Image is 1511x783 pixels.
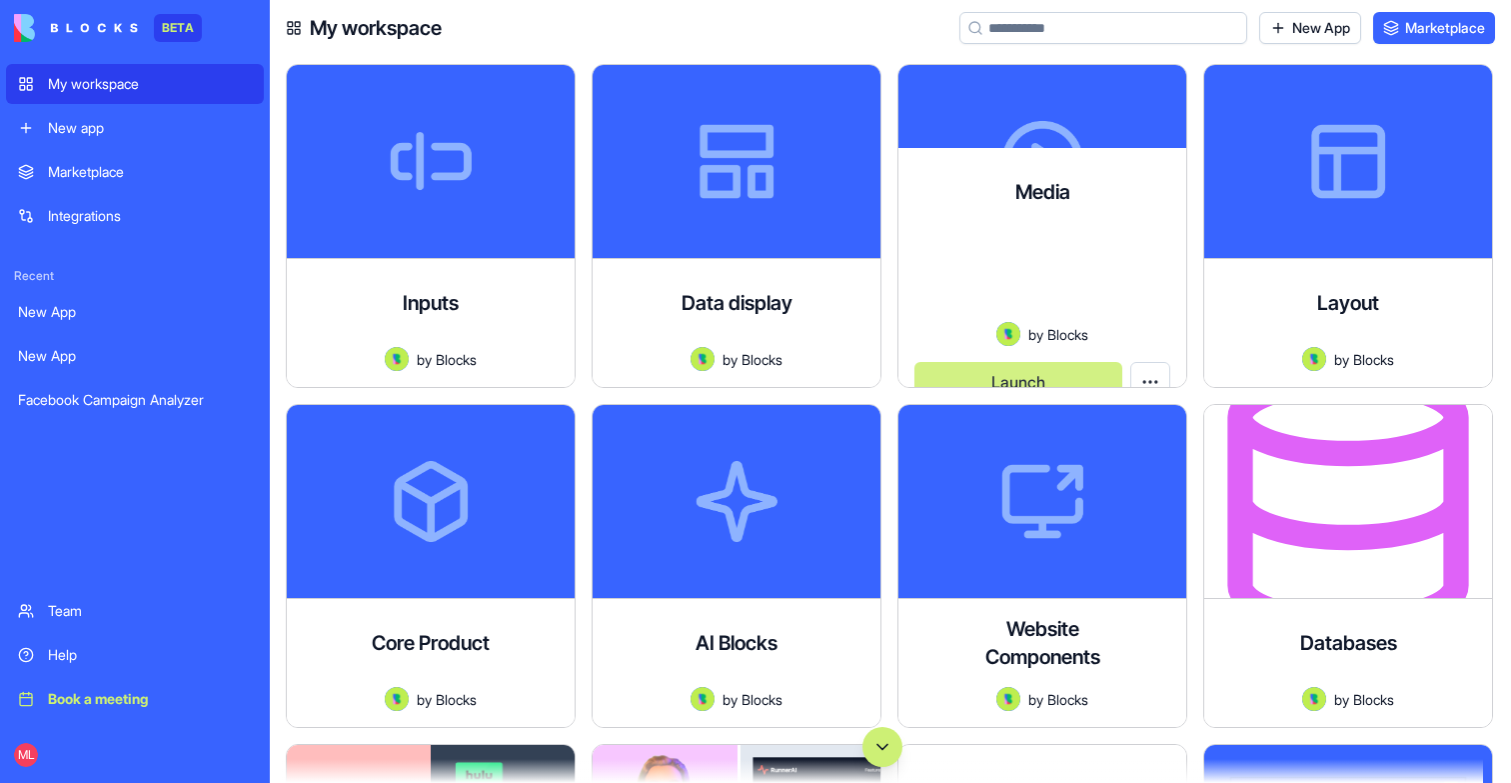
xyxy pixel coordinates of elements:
img: Avatar [385,687,409,711]
span: by [1334,349,1349,370]
div: Book a meeting [48,689,252,709]
h4: Inputs [403,289,459,317]
a: New App [6,336,264,376]
span: by [417,349,432,370]
span: Blocks [742,349,782,370]
div: Marketplace [48,162,252,182]
div: New app [48,118,252,138]
h4: Website Components [962,615,1122,671]
span: Blocks [742,689,782,710]
img: Avatar [1302,347,1326,371]
div: BETA [154,14,202,42]
button: Scroll to bottom [862,727,902,767]
img: Avatar [996,322,1020,346]
span: by [723,689,738,710]
span: Blocks [1353,349,1394,370]
h4: Layout [1317,289,1379,317]
a: Data displayAvatarbyBlocks [592,64,881,388]
a: Core ProductAvatarbyBlocks [286,404,576,728]
a: MediaAvatarbyBlocksLaunch [897,64,1187,388]
a: Marketplace [6,152,264,192]
span: Blocks [436,349,477,370]
a: Team [6,591,264,631]
a: Book a meeting [6,679,264,719]
h4: Data display [682,289,792,317]
a: Marketplace [1373,12,1495,44]
a: New App [6,292,264,332]
span: ML [14,743,38,767]
a: InputsAvatarbyBlocks [286,64,576,388]
h4: AI Blocks [696,629,777,657]
span: by [417,689,432,710]
span: Blocks [436,689,477,710]
span: Blocks [1047,689,1088,710]
h4: Media [1015,178,1070,206]
h4: Core Product [372,629,490,657]
h4: Databases [1300,629,1397,657]
a: Website ComponentsAvatarbyBlocks [897,404,1187,728]
img: Avatar [1302,687,1326,711]
h4: My workspace [310,14,442,42]
span: by [723,349,738,370]
span: by [1028,689,1043,710]
img: logo [14,14,138,42]
a: LayoutAvatarbyBlocks [1203,64,1493,388]
div: Help [48,645,252,665]
a: Help [6,635,264,675]
img: Avatar [996,687,1020,711]
img: Avatar [691,687,715,711]
div: My workspace [48,74,252,94]
div: Facebook Campaign Analyzer [18,390,252,410]
a: DatabasesAvatarbyBlocks [1203,404,1493,728]
a: AI BlocksAvatarbyBlocks [592,404,881,728]
a: Facebook Campaign Analyzer [6,380,264,420]
span: by [1028,324,1043,345]
a: Integrations [6,196,264,236]
span: Blocks [1047,324,1088,345]
a: New app [6,108,264,148]
a: BETA [14,14,202,42]
span: Recent [6,268,264,284]
span: by [1334,689,1349,710]
a: New App [1259,12,1361,44]
img: Avatar [691,347,715,371]
button: Launch [914,362,1122,402]
div: Team [48,601,252,621]
span: Blocks [1353,689,1394,710]
div: Integrations [48,206,252,226]
div: New App [18,346,252,366]
img: Avatar [385,347,409,371]
div: New App [18,302,252,322]
a: My workspace [6,64,264,104]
